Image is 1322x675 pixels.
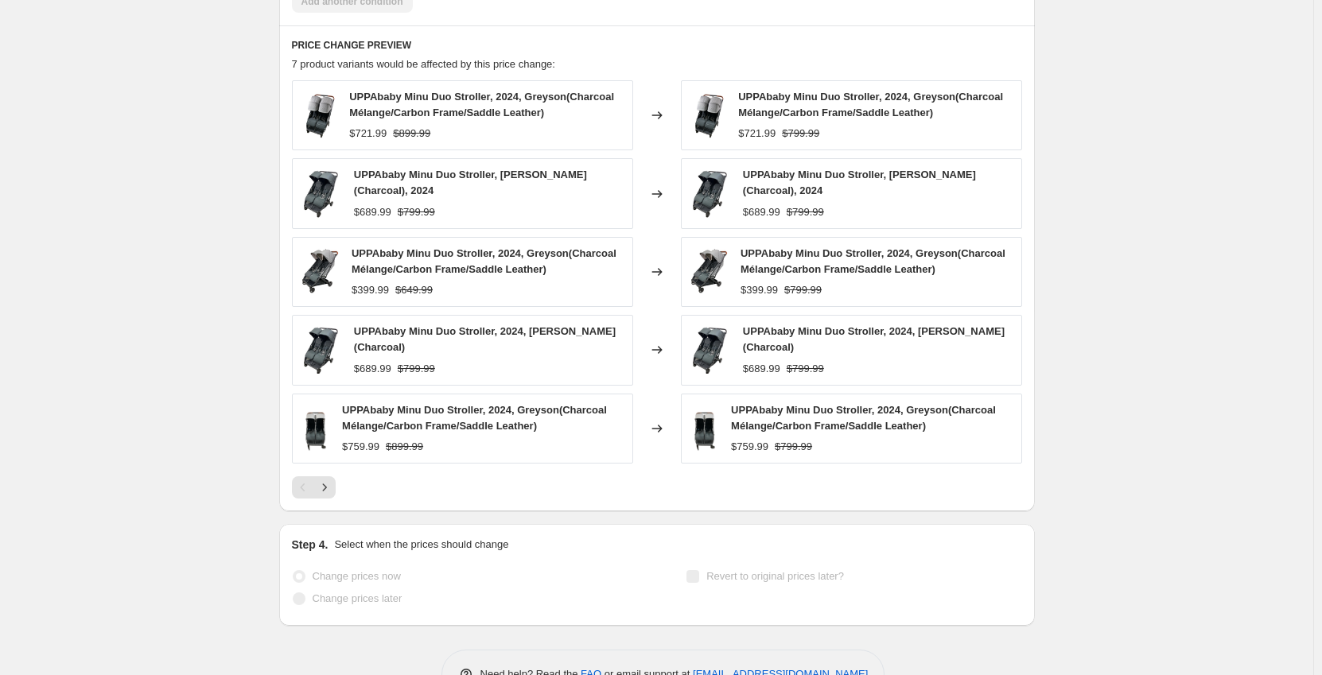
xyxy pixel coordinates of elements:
[313,592,402,604] span: Change prices later
[342,404,607,432] span: UPPAbaby Minu Duo Stroller, 2024, Greyson(Charcoal Mélange/Carbon Frame/Saddle Leather)
[349,91,614,118] span: UPPAbaby Minu Duo Stroller, 2024, Greyson(Charcoal Mélange/Carbon Frame/Saddle Leather)
[292,476,336,498] nav: Pagination
[731,439,768,455] div: $759.99
[313,476,336,498] button: Next
[775,439,812,455] strike: $799.99
[743,361,780,377] div: $689.99
[301,248,339,296] img: 52b20b26-a231-43be-8a66-fb0bc89b41da_80x.png
[301,91,337,139] img: a14f5b5f-7c7f-4fad-80f1-14692d6f02e3_80x.png
[395,282,433,298] strike: $649.99
[690,170,730,218] img: 1a0f41b5-447b-4ec2-9893-018f4d1fa612_80x.png
[334,537,508,553] p: Select when the prices should change
[743,204,780,220] div: $689.99
[398,361,435,377] strike: $799.99
[354,169,587,196] span: UPPAbaby Minu Duo Stroller, [PERSON_NAME] (Charcoal), 2024
[741,282,778,298] div: $399.99
[301,326,341,374] img: 1a0f41b5-447b-4ec2-9893-018f4d1fa612_a0a4e6e9-0dbc-4fbb-872c-75b11302b42c_80x.png
[690,405,719,452] img: deb2e823-2fef-418a-a169-2b886bbdedc3_80x.png
[393,126,430,142] strike: $899.99
[301,170,341,218] img: 1a0f41b5-447b-4ec2-9893-018f4d1fa612_80x.png
[690,248,728,296] img: 52b20b26-a231-43be-8a66-fb0bc89b41da_80x.png
[741,247,1005,275] span: UPPAbaby Minu Duo Stroller, 2024, Greyson(Charcoal Mélange/Carbon Frame/Saddle Leather)
[690,91,726,139] img: a14f5b5f-7c7f-4fad-80f1-14692d6f02e3_80x.png
[787,204,824,220] strike: $799.99
[787,361,824,377] strike: $799.99
[706,570,844,582] span: Revert to original prices later?
[352,282,389,298] div: $399.99
[354,325,616,353] span: UPPAbaby Minu Duo Stroller, 2024, [PERSON_NAME] (Charcoal)
[738,91,1003,118] span: UPPAbaby Minu Duo Stroller, 2024, Greyson(Charcoal Mélange/Carbon Frame/Saddle Leather)
[354,361,391,377] div: $689.99
[292,537,329,553] h2: Step 4.
[782,126,819,142] strike: $799.99
[301,405,330,452] img: deb2e823-2fef-418a-a169-2b886bbdedc3_80x.png
[743,169,976,196] span: UPPAbaby Minu Duo Stroller, [PERSON_NAME] (Charcoal), 2024
[349,126,387,142] div: $721.99
[398,204,435,220] strike: $799.99
[784,282,822,298] strike: $799.99
[342,439,379,455] div: $759.99
[354,204,391,220] div: $689.99
[731,404,996,432] span: UPPAbaby Minu Duo Stroller, 2024, Greyson(Charcoal Mélange/Carbon Frame/Saddle Leather)
[743,325,1005,353] span: UPPAbaby Minu Duo Stroller, 2024, [PERSON_NAME] (Charcoal)
[292,39,1022,52] h6: PRICE CHANGE PREVIEW
[738,126,776,142] div: $721.99
[292,58,555,70] span: 7 product variants would be affected by this price change:
[690,326,730,374] img: 1a0f41b5-447b-4ec2-9893-018f4d1fa612_a0a4e6e9-0dbc-4fbb-872c-75b11302b42c_80x.png
[313,570,401,582] span: Change prices now
[352,247,616,275] span: UPPAbaby Minu Duo Stroller, 2024, Greyson(Charcoal Mélange/Carbon Frame/Saddle Leather)
[386,439,423,455] strike: $899.99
